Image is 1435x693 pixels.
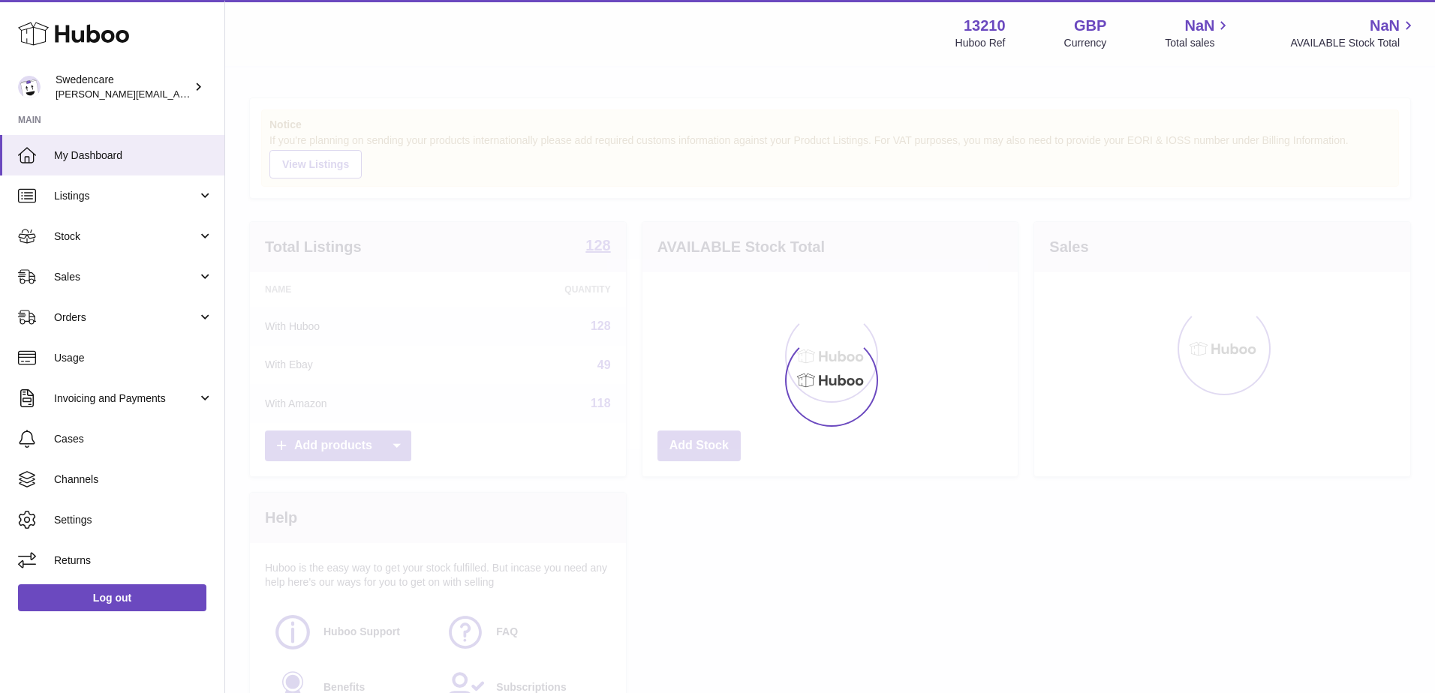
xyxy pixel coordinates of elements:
[54,391,197,406] span: Invoicing and Payments
[1165,16,1232,50] a: NaN Total sales
[54,432,213,446] span: Cases
[955,36,1006,50] div: Huboo Ref
[54,229,197,244] span: Stock
[1370,16,1400,36] span: NaN
[56,88,381,100] span: [PERSON_NAME][EMAIL_ADDRESS][PERSON_NAME][DOMAIN_NAME]
[54,513,213,527] span: Settings
[54,472,213,487] span: Channels
[54,351,213,365] span: Usage
[1184,16,1214,36] span: NaN
[1290,16,1417,50] a: NaN AVAILABLE Stock Total
[54,270,197,284] span: Sales
[1165,36,1232,50] span: Total sales
[1064,36,1107,50] div: Currency
[54,310,197,325] span: Orders
[18,76,41,98] img: simon.shaw@swedencare.co.uk
[18,584,206,611] a: Log out
[54,189,197,203] span: Listings
[1074,16,1106,36] strong: GBP
[54,148,213,163] span: My Dashboard
[56,73,191,101] div: Swedencare
[1290,36,1417,50] span: AVAILABLE Stock Total
[54,553,213,568] span: Returns
[964,16,1006,36] strong: 13210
